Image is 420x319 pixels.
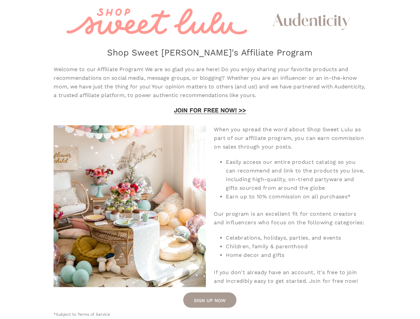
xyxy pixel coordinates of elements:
p: *Subject to Terms of Service [54,312,366,317]
img: 64a3a5f7c9f71e0de03255bf_shopsweetlulu_lifestyle%20(2)%201.png [54,125,206,287]
p: Shop Sweet [PERSON_NAME]'s Affiliate Program [41,49,379,56]
img: Store Logo [66,8,247,35]
div: If you don't already have an account, it's free to join and incredibly easy to get started. Join ... [214,268,366,285]
li: Easily access our entire product catalog so you can recommend and link to the products you love, ... [226,158,366,192]
a: SIGN UP NOW [183,292,236,308]
li: Children, family & parenthood [226,242,366,251]
li: Earn up to 10% commission on all purchases* [226,192,366,201]
div: When you spread the word about Shop Sweet Lulu as part of our affiliate program, you can earn com... [214,125,366,151]
div: Our program is an excellent fit for content creators and influencers who focus on the following c... [214,201,366,227]
li: Celebrations, holidays, parties, and events [226,234,366,242]
li: Home decor and gifts [226,251,366,260]
div: Welcome to our Affiliate Program! We are so glad you are here! Do you enjoy sharing your favorite... [54,65,366,100]
a: JOIN FOR FREE NOW! >> [174,107,246,114]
